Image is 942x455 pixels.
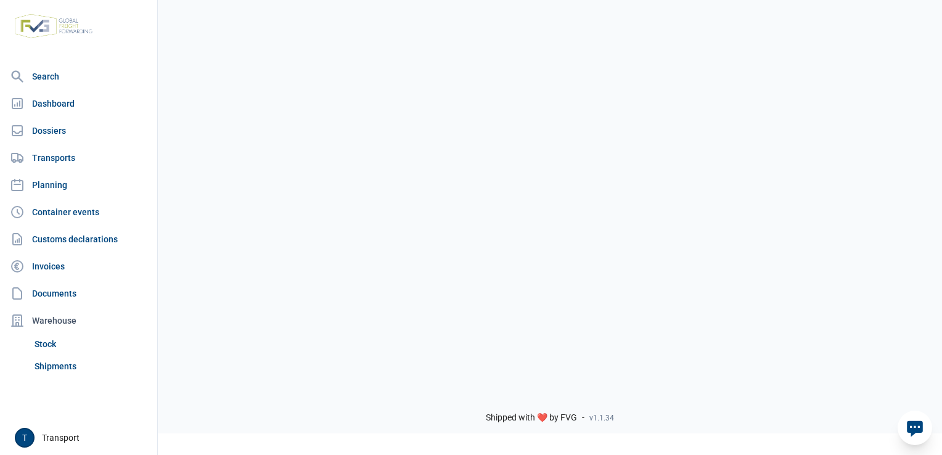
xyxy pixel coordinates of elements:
[589,413,614,423] span: v1.1.34
[5,64,152,89] a: Search
[30,355,152,377] a: Shipments
[5,308,152,333] div: Warehouse
[15,428,35,448] button: T
[582,412,584,424] span: -
[5,254,152,279] a: Invoices
[5,227,152,252] a: Customs declarations
[5,173,152,197] a: Planning
[15,428,150,448] div: Transport
[5,118,152,143] a: Dossiers
[30,333,152,355] a: Stock
[5,281,152,306] a: Documents
[5,200,152,224] a: Container events
[10,9,97,43] img: FVG - Global freight forwarding
[5,91,152,116] a: Dashboard
[5,146,152,170] a: Transports
[486,412,577,424] span: Shipped with ❤️ by FVG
